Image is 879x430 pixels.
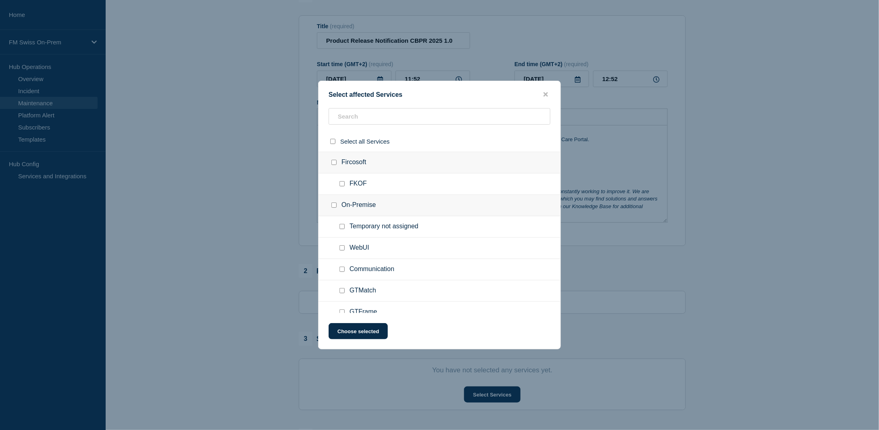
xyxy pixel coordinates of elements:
input: GTMatch checkbox [340,288,345,293]
span: Temporary not assigned [350,223,419,231]
input: GTFrame checkbox [340,309,345,315]
span: FKOF [350,180,367,188]
div: Fircosoft [319,152,560,173]
input: On-Premise checkbox [331,202,337,208]
input: FKOF checkbox [340,181,345,186]
input: Fircosoft checkbox [331,160,337,165]
input: Search [329,108,550,125]
button: Choose selected [329,323,388,339]
input: Communication checkbox [340,267,345,272]
input: WebUI checkbox [340,245,345,250]
div: Select affected Services [319,91,560,98]
input: Temporary not assigned checkbox [340,224,345,229]
span: WebUI [350,244,369,252]
span: Select all Services [340,138,390,145]
span: Communication [350,265,394,273]
input: select all checkbox [330,139,335,144]
span: GTFrame [350,308,377,316]
div: On-Premise [319,195,560,216]
span: GTMatch [350,287,376,295]
button: close button [541,91,550,98]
